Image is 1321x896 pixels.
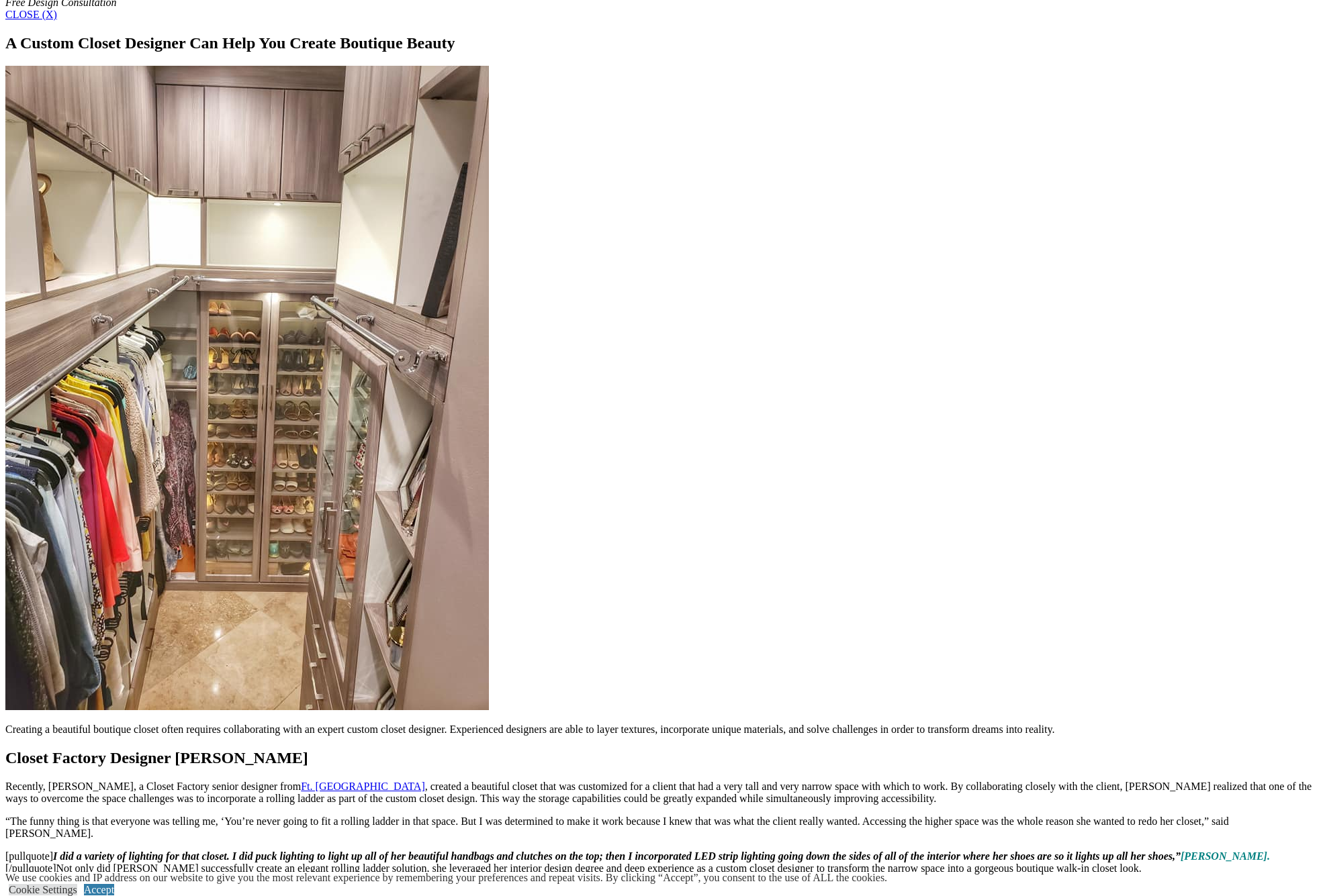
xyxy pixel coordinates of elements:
p: [pullquote] [/pullquote]Not only did [PERSON_NAME] successfully create an elegant rolling ladder ... [5,850,1316,875]
p: Recently, [PERSON_NAME], a Closet Factory senior designer from , created a beautiful closet that ... [5,781,1316,805]
a: CLOSE (X) [5,9,57,20]
a: Ft. [GEOGRAPHIC_DATA] [301,781,425,792]
p: Creating a beautiful boutique closet often requires collaborating with an expert custom closet de... [5,724,1316,736]
em: [PERSON_NAME]. [53,850,1270,862]
h1: A Custom Closet Designer Can Help You Create Boutique Beauty [5,34,1316,52]
p: “The funny thing is that everyone was telling me, ‘You’re never going to fit a rolling ladder in ... [5,815,1316,840]
div: We use cookies and IP address on our website to give you the most relevant experience by remember... [5,872,887,884]
span: I did a variety of lighting for that closet. I did puck lighting to light up all of her beautiful... [53,850,1181,862]
a: Accept [84,884,114,895]
img: Custom closet designer closet [5,66,489,710]
a: Cookie Settings [9,884,77,895]
h2: Closet Factory Designer [PERSON_NAME] [5,749,1316,767]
